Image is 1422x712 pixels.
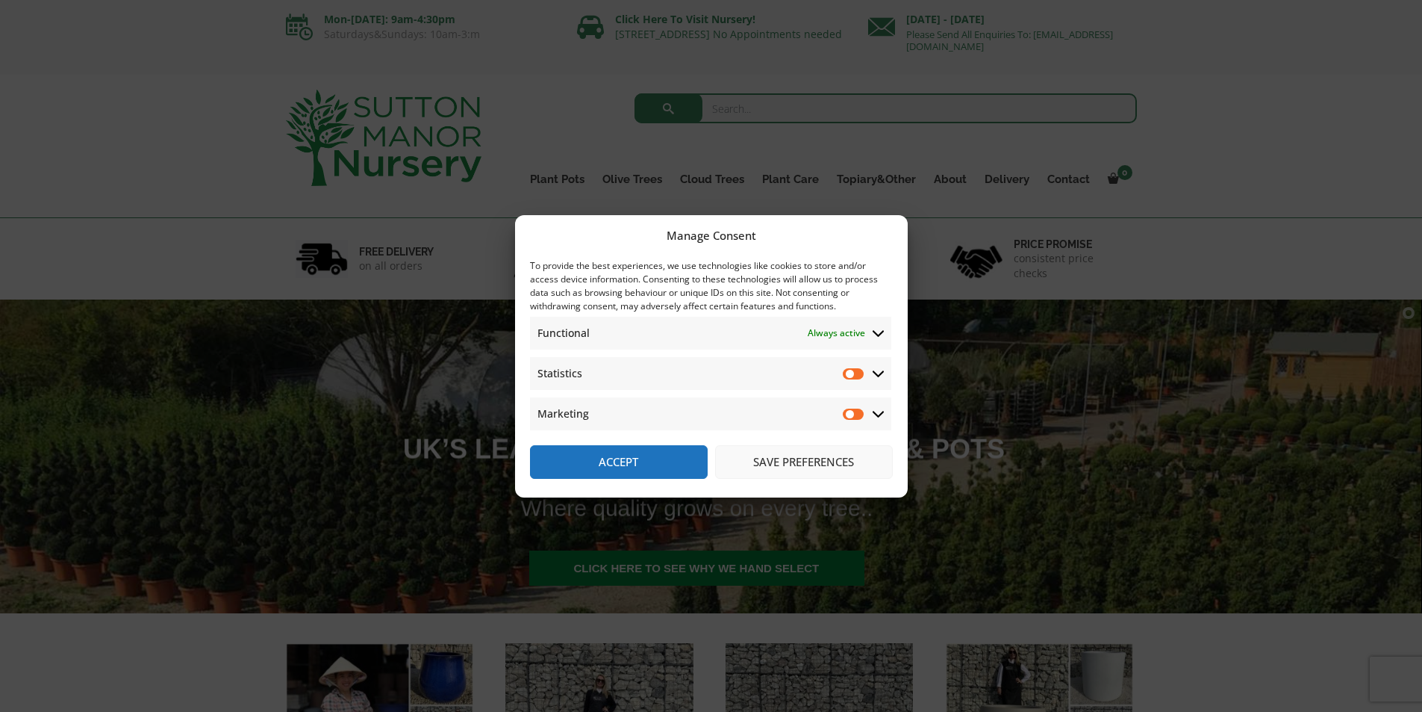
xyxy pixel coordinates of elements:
[667,226,756,244] div: Manage Consent
[530,445,708,479] button: Accept
[537,365,582,383] span: Statistics
[537,324,590,342] span: Functional
[530,397,891,430] summary: Marketing
[808,324,865,342] span: Always active
[530,357,891,390] summary: Statistics
[715,445,893,479] button: Save preferences
[530,317,891,350] summary: Functional Always active
[530,259,891,313] div: To provide the best experiences, we use technologies like cookies to store and/or access device i...
[537,405,589,423] span: Marketing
